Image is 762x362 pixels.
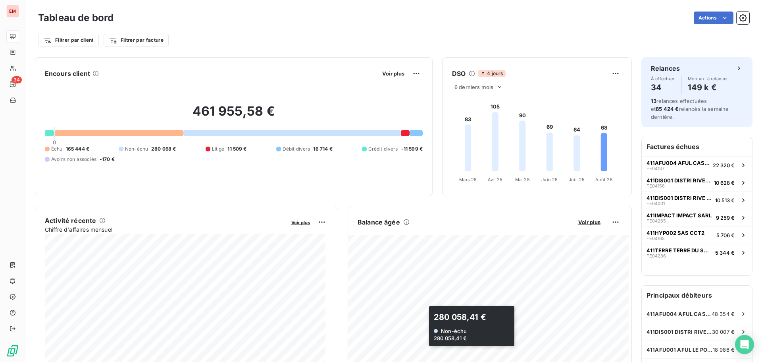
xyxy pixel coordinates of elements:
[595,177,613,182] tspan: Août 25
[358,217,400,227] h6: Balance âgée
[647,347,713,353] span: 411AFU001 AFUL LE PORT SACRE COEUR
[51,156,96,163] span: Avoirs non associés
[569,177,585,182] tspan: Juil. 25
[647,195,712,201] span: 411DIS001 DISTRI RIVE GAUCHE
[647,212,712,219] span: 411IMPACT IMPACT SARL
[104,34,169,46] button: Filtrer par facture
[368,145,398,153] span: Crédit divers
[651,64,680,73] h6: Relances
[227,145,246,153] span: 11 509 €
[478,70,505,77] span: 4 jours
[576,219,603,226] button: Voir plus
[642,137,752,156] h6: Factures échues
[651,76,675,81] span: À effectuer
[656,106,679,112] span: 85 424 €
[454,84,493,90] span: 6 derniers mois
[45,103,423,127] h2: 461 955,58 €
[53,139,56,145] span: 0
[642,156,752,174] button: 411AFU004 AFUL CASABONAFE0413722 320 €
[651,81,675,94] h4: 34
[642,286,752,305] h6: Principaux débiteurs
[291,220,310,225] span: Voir plus
[716,232,735,238] span: 5 706 €
[151,145,176,153] span: 280 058 €
[289,219,312,226] button: Voir plus
[647,329,712,335] span: 411DIS001 DISTRI RIVE GAUCHE
[515,177,530,182] tspan: Mai 25
[66,145,89,153] span: 165 444 €
[380,70,407,77] button: Voir plus
[647,311,712,317] span: 411AFU004 AFUL CASABONA
[488,177,502,182] tspan: Avr. 25
[647,184,665,188] span: FE04156
[714,180,735,186] span: 10 628 €
[578,219,600,225] span: Voir plus
[712,329,735,335] span: 30 007 €
[313,145,332,153] span: 16 714 €
[642,191,752,209] button: 411DIS001 DISTRI RIVE GAUCHEFE0400110 513 €
[45,216,96,225] h6: Activité récente
[688,81,728,94] h4: 149 k €
[647,230,704,236] span: 411HYP002 SAS CCT2
[51,145,63,153] span: Échu
[6,78,19,91] a: 34
[715,197,735,203] span: 10 513 €
[401,145,423,153] span: -11 599 €
[6,5,19,17] div: EM
[647,236,665,241] span: FE04165
[125,145,148,153] span: Non-échu
[647,201,665,206] span: FE04001
[541,177,558,182] tspan: Juin 25
[642,209,752,226] button: 411IMPACT IMPACT SARLFE042659 259 €
[688,76,728,81] span: Montant à relancer
[647,247,712,254] span: 411TERRE TERRE DU SUD CONSTRUCTIONS
[382,70,404,77] span: Voir plus
[694,12,733,24] button: Actions
[647,254,666,258] span: FE04286
[45,225,286,234] span: Chiffre d'affaires mensuel
[651,98,729,120] span: relances effectuées et relancés la semaine dernière.
[647,219,666,223] span: FE04265
[716,215,735,221] span: 9 259 €
[713,347,735,353] span: 18 986 €
[283,145,310,153] span: Débit divers
[647,177,711,184] span: 411DIS001 DISTRI RIVE GAUCHE
[735,335,754,354] div: Open Intercom Messenger
[712,311,735,317] span: 48 354 €
[715,250,735,256] span: 5 344 €
[212,145,225,153] span: Litige
[100,156,115,163] span: -170 €
[713,162,735,168] span: 22 320 €
[642,226,752,244] button: 411HYP002 SAS CCT2FE041655 706 €
[45,69,90,78] h6: Encours client
[452,69,466,78] h6: DSO
[459,177,477,182] tspan: Mars 25
[647,166,664,171] span: FE04137
[6,345,19,357] img: Logo LeanPay
[642,174,752,191] button: 411DIS001 DISTRI RIVE GAUCHEFE0415610 628 €
[651,98,656,104] span: 13
[642,244,752,261] button: 411TERRE TERRE DU SUD CONSTRUCTIONSFE042865 344 €
[12,76,22,83] span: 34
[38,11,114,25] h3: Tableau de bord
[38,34,99,46] button: Filtrer par client
[647,160,710,166] span: 411AFU004 AFUL CASABONA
